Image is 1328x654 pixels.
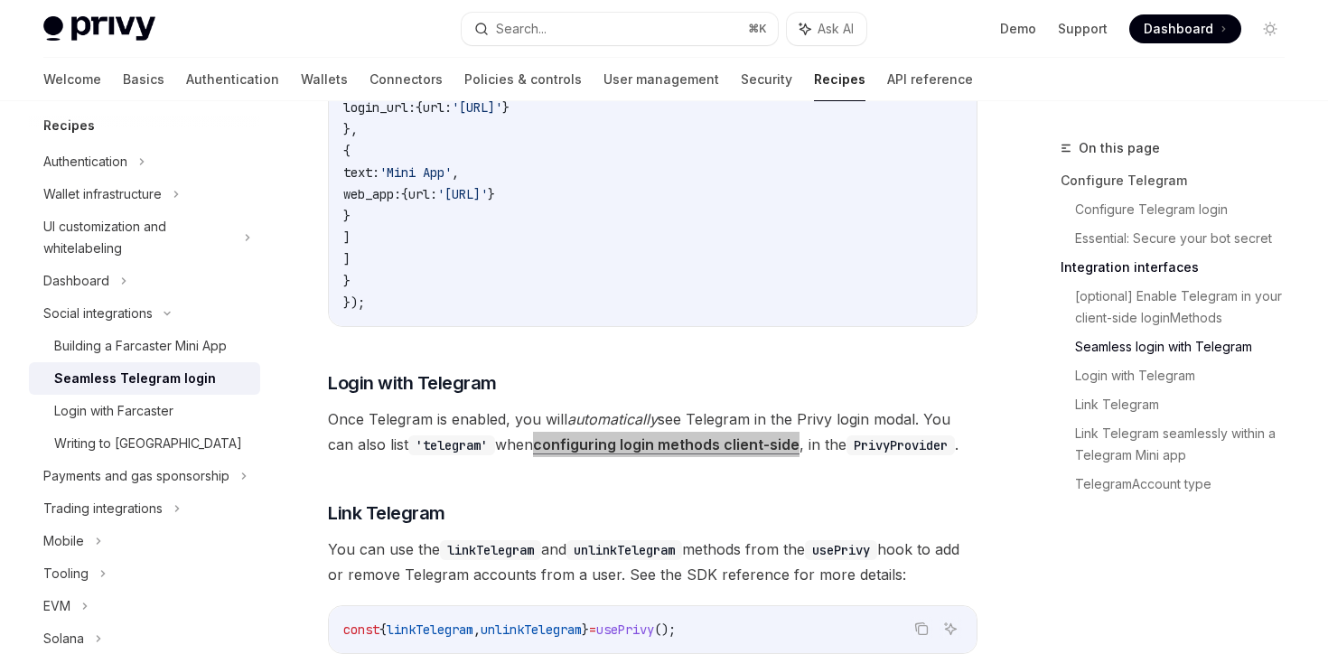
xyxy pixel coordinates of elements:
span: linkTelegram [387,621,473,638]
a: Configure Telegram login [1075,195,1299,224]
span: login_url: [343,99,416,116]
a: Link Telegram [1075,390,1299,419]
a: configuring login methods client-side [533,435,800,454]
span: 'Mini App' [379,164,452,181]
a: Welcome [43,58,101,101]
button: Copy the contents from the code block [910,617,933,640]
div: Search... [496,18,547,40]
div: Tooling [43,563,89,584]
span: usePrivy [596,621,654,638]
a: Login with Farcaster [29,395,260,427]
a: Seamless Telegram login [29,362,260,395]
div: Writing to [GEOGRAPHIC_DATA] [54,433,242,454]
a: Support [1058,20,1108,38]
a: User management [603,58,719,101]
button: Ask AI [787,13,866,45]
span: { [401,186,408,202]
div: Social integrations [43,303,153,324]
a: [optional] Enable Telegram in your client-side loginMethods [1075,282,1299,332]
div: UI customization and whitelabeling [43,216,233,259]
a: Integration interfaces [1061,253,1299,282]
div: Payments and gas sponsorship [43,465,229,487]
span: Ask AI [818,20,854,38]
a: Authentication [186,58,279,101]
span: On this page [1079,137,1160,159]
span: { [379,621,387,638]
span: You can use the and methods from the hook to add or remove Telegram accounts from a user. See the... [328,537,977,587]
div: Authentication [43,151,127,173]
div: Trading integrations [43,498,163,519]
span: '[URL]' [437,186,488,202]
a: Connectors [369,58,443,101]
div: Seamless Telegram login [54,368,216,389]
span: } [488,186,495,202]
span: '[URL]' [452,99,502,116]
a: Configure Telegram [1061,166,1299,195]
a: Recipes [814,58,865,101]
span: Link Telegram [328,500,445,526]
span: Once Telegram is enabled, you will see Telegram in the Privy login modal. You can also list when ... [328,406,977,457]
a: Demo [1000,20,1036,38]
em: automatically [567,410,658,428]
span: }, [343,121,358,137]
span: ] [343,229,351,246]
a: Policies & controls [464,58,582,101]
code: usePrivy [805,540,877,560]
button: Ask AI [939,617,962,640]
a: Basics [123,58,164,101]
button: Search...⌘K [462,13,777,45]
img: light logo [43,16,155,42]
code: 'telegram' [408,435,495,455]
span: unlinkTelegram [481,621,582,638]
a: Dashboard [1129,14,1241,43]
div: Mobile [43,530,84,552]
span: , [452,164,459,181]
code: linkTelegram [440,540,541,560]
span: } [502,99,510,116]
span: = [589,621,596,638]
code: PrivyProvider [846,435,955,455]
a: Seamless login with Telegram [1075,332,1299,361]
div: Dashboard [43,270,109,292]
a: Login with Telegram [1075,361,1299,390]
span: url: [423,99,452,116]
a: Building a Farcaster Mini App [29,330,260,362]
div: Wallet infrastructure [43,183,162,205]
a: Writing to [GEOGRAPHIC_DATA] [29,427,260,460]
div: EVM [43,595,70,617]
span: url: [408,186,437,202]
div: Solana [43,628,84,649]
span: ] [343,251,351,267]
span: text: [343,164,379,181]
a: Link Telegram seamlessly within a Telegram Mini app [1075,419,1299,470]
a: API reference [887,58,973,101]
span: , [473,621,481,638]
a: TelegramAccount type [1075,470,1299,499]
span: web_app: [343,186,401,202]
span: (); [654,621,676,638]
a: Security [741,58,792,101]
span: } [343,273,351,289]
span: ⌘ K [748,22,767,36]
div: Login with Farcaster [54,400,173,422]
span: } [582,621,589,638]
span: { [416,99,423,116]
div: Building a Farcaster Mini App [54,335,227,357]
span: { [343,143,351,159]
span: Dashboard [1144,20,1213,38]
a: Essential: Secure your bot secret [1075,224,1299,253]
code: unlinkTelegram [566,540,682,560]
a: Wallets [301,58,348,101]
span: Login with Telegram [328,370,497,396]
span: const [343,621,379,638]
button: Toggle dark mode [1256,14,1285,43]
span: } [343,208,351,224]
span: }); [343,294,365,311]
